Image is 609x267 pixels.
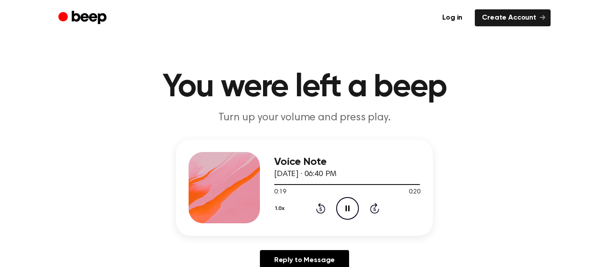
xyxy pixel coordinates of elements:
span: 0:20 [409,188,420,197]
a: Log in [435,9,469,26]
h1: You were left a beep [76,71,533,103]
a: Create Account [475,9,551,26]
button: 1.0x [274,201,288,216]
span: 0:19 [274,188,286,197]
span: [DATE] · 06:40 PM [274,170,337,178]
p: Turn up your volume and press play. [133,111,476,125]
a: Beep [58,9,109,27]
h3: Voice Note [274,156,420,168]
